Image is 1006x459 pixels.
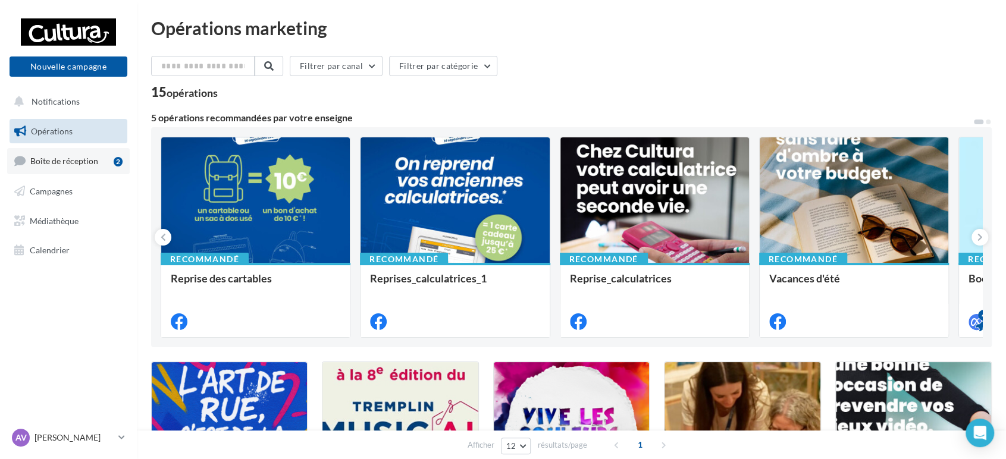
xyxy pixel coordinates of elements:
[161,253,249,266] div: Recommandé
[10,426,127,449] a: AV [PERSON_NAME]
[966,419,994,447] div: Open Intercom Messenger
[171,272,340,296] div: Reprise des cartables
[501,438,531,454] button: 12
[151,113,973,122] div: 5 opérations recommandées par votre enseigne
[15,432,27,444] span: AV
[30,245,70,255] span: Calendrier
[769,272,939,296] div: Vacances d'été
[167,87,218,98] div: opérations
[35,432,114,444] p: [PERSON_NAME]
[7,119,130,144] a: Opérations
[30,156,98,166] span: Boîte de réception
[10,56,127,77] button: Nouvelle campagne
[506,441,516,451] span: 12
[114,157,123,166] div: 2
[7,179,130,204] a: Campagnes
[537,439,587,451] span: résultats/page
[7,209,130,234] a: Médiathèque
[7,89,125,114] button: Notifications
[151,86,218,99] div: 15
[560,253,648,266] div: Recommandé
[759,253,847,266] div: Recommandé
[290,56,383,76] button: Filtrer par canal
[389,56,497,76] button: Filtrer par catégorie
[370,272,540,296] div: Reprises_calculatrices_1
[7,148,130,174] a: Boîte de réception2
[7,238,130,263] a: Calendrier
[570,272,739,296] div: Reprise_calculatrices
[151,19,992,37] div: Opérations marketing
[32,96,80,106] span: Notifications
[31,126,73,136] span: Opérations
[631,435,650,454] span: 1
[468,439,494,451] span: Afficher
[30,186,73,196] span: Campagnes
[978,310,989,320] div: 4
[30,215,79,225] span: Médiathèque
[360,253,448,266] div: Recommandé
